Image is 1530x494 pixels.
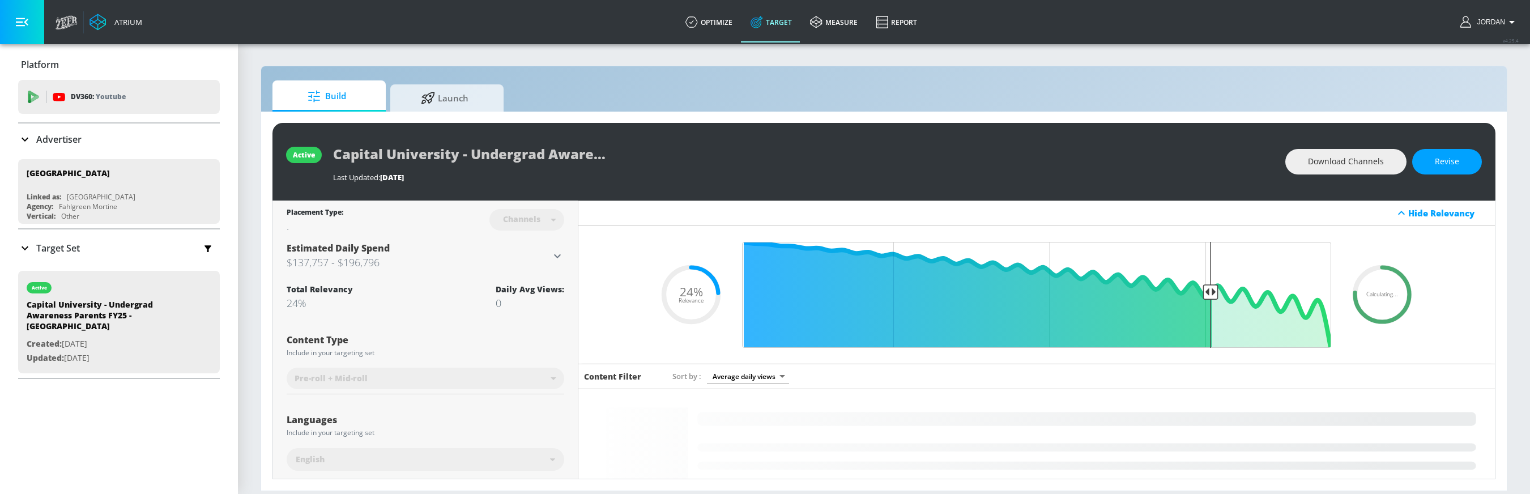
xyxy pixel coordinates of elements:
[293,150,315,160] div: active
[18,271,220,373] div: activeCapital University - Undergrad Awareness Parents FY25 - [GEOGRAPHIC_DATA]Created:[DATE]Upda...
[679,298,704,304] span: Relevance
[18,123,220,155] div: Advertiser
[61,211,79,221] div: Other
[27,352,64,363] span: Updated:
[287,350,564,356] div: Include in your targeting set
[36,242,80,254] p: Target Set
[707,369,789,384] div: Average daily views
[18,159,220,224] div: [GEOGRAPHIC_DATA]Linked as:[GEOGRAPHIC_DATA]Agency:Fahlgreen MortineVertical:Other
[1408,207,1489,219] div: Hide Relevancy
[287,448,564,471] div: English
[71,91,126,103] p: DV360:
[672,371,701,381] span: Sort by
[287,335,564,344] div: Content Type
[497,214,546,224] div: Channels
[287,254,551,270] h3: $137,757 - $196,796
[59,202,117,211] div: Fahlgreen Mortine
[27,299,185,337] div: Capital University - Undergrad Awareness Parents FY25 - [GEOGRAPHIC_DATA]
[27,168,110,178] div: [GEOGRAPHIC_DATA]
[380,172,404,182] span: [DATE]
[287,207,343,219] div: Placement Type:
[18,49,220,80] div: Platform
[32,285,47,291] div: active
[296,454,325,465] span: English
[27,351,185,365] p: [DATE]
[1503,37,1519,44] span: v 4.25.4
[1308,155,1384,169] span: Download Channels
[496,296,564,310] div: 0
[867,2,926,42] a: Report
[584,371,641,382] h6: Content Filter
[110,17,142,27] div: Atrium
[96,91,126,103] p: Youtube
[287,284,353,295] div: Total Relevancy
[287,242,564,270] div: Estimated Daily Spend$137,757 - $196,796
[801,2,867,42] a: measure
[67,192,135,202] div: [GEOGRAPHIC_DATA]
[1366,292,1398,297] span: Calculating...
[27,202,53,211] div: Agency:
[295,373,368,384] span: Pre-roll + Mid-roll
[27,337,185,351] p: [DATE]
[680,286,703,298] span: 24%
[18,229,220,267] div: Target Set
[741,2,801,42] a: Target
[287,242,390,254] span: Estimated Daily Spend
[1285,149,1407,174] button: Download Channels
[287,415,564,424] div: Languages
[736,242,1337,348] input: Final Threshold
[27,192,61,202] div: Linked as:
[1412,149,1482,174] button: Revise
[1460,15,1519,29] button: Jordan
[90,14,142,31] a: Atrium
[676,2,741,42] a: optimize
[27,338,62,349] span: Created:
[496,284,564,295] div: Daily Avg Views:
[18,80,220,114] div: DV360: Youtube
[284,83,370,110] span: Build
[21,58,59,71] p: Platform
[1435,155,1459,169] span: Revise
[27,211,56,221] div: Vertical:
[578,201,1495,226] div: Hide Relevancy
[402,84,488,112] span: Launch
[333,172,1274,182] div: Last Updated:
[287,296,353,310] div: 24%
[36,133,82,146] p: Advertiser
[287,429,564,436] div: Include in your targeting set
[1473,18,1505,26] span: login as: jordan.patrick@zefr.com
